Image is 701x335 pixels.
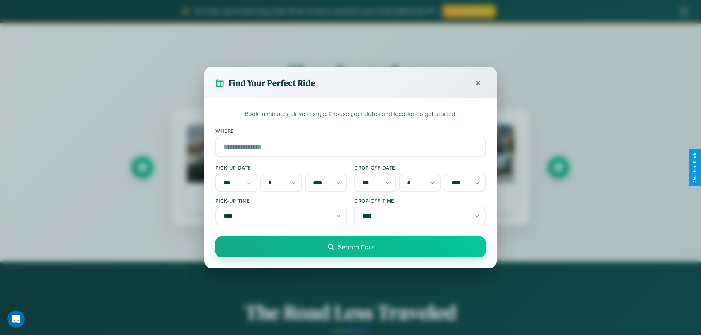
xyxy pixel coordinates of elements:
[215,236,486,257] button: Search Cars
[215,128,486,134] label: Where
[354,164,486,171] label: Drop-off Date
[215,109,486,119] p: Book in minutes, drive in style. Choose your dates and location to get started.
[229,77,315,89] h3: Find Your Perfect Ride
[354,198,486,204] label: Drop-off Time
[338,243,374,251] span: Search Cars
[215,164,347,171] label: Pick-up Date
[215,198,347,204] label: Pick-up Time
